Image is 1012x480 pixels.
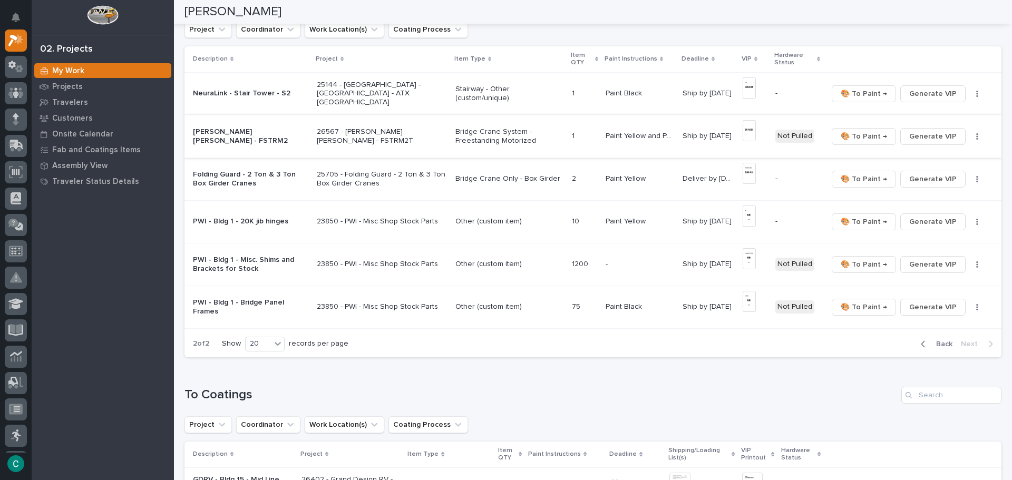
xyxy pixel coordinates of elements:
p: Show [222,339,241,348]
p: - [775,174,819,183]
h2: [PERSON_NAME] [184,4,281,19]
p: Paint Black [606,87,644,98]
div: Not Pulled [775,130,814,143]
button: Project [184,416,232,433]
a: My Work [32,63,174,79]
p: Paint Black [606,300,644,311]
button: Next [957,339,1001,349]
button: Work Location(s) [305,416,384,433]
span: Generate VIP [909,87,957,100]
p: Assembly View [52,161,108,171]
p: Other (custom item) [455,260,563,269]
p: Deliver by 10/6/25 [683,172,736,183]
p: Item Type [407,448,439,460]
p: records per page [289,339,348,348]
button: Project [184,21,232,38]
h1: To Coatings [184,387,897,403]
p: 1 [572,130,577,141]
p: Ship by [DATE] [683,130,734,141]
p: Bridge Crane System - Freestanding Motorized [455,128,563,145]
p: Other (custom item) [455,302,563,311]
button: Back [912,339,957,349]
span: 🎨 To Paint → [841,173,887,185]
div: 20 [246,338,271,349]
p: [PERSON_NAME] [PERSON_NAME] - FSTRM2 [193,128,308,145]
tr: PWI - Bldg 1 - Misc. Shims and Brackets for Stock23850 - PWI - Misc Shop Stock PartsOther (custom... [184,243,1001,286]
tr: [PERSON_NAME] [PERSON_NAME] - FSTRM226567 - [PERSON_NAME] [PERSON_NAME] - FSTRM2TBridge Crane Sys... [184,115,1001,158]
p: Description [193,53,228,65]
p: Onsite Calendar [52,130,113,139]
p: Bridge Crane Only - Box Girder [455,174,563,183]
p: Paint Instructions [605,53,657,65]
p: 23850 - PWI - Misc Shop Stock Parts [317,302,447,311]
p: Ship by [DATE] [683,300,734,311]
p: Shipping/Loading List(s) [668,445,729,464]
button: Coating Process [388,21,468,38]
button: Coordinator [236,416,300,433]
button: Work Location(s) [305,21,384,38]
p: Ship by [DATE] [683,87,734,98]
button: 🎨 To Paint → [832,128,896,145]
tr: PWI - Bldg 1 - 20K jib hinges23850 - PWI - Misc Shop Stock PartsOther (custom item)1010 Paint Yel... [184,200,1001,243]
p: 75 [572,300,582,311]
button: Generate VIP [900,85,966,102]
p: Deadline [609,448,637,460]
a: Traveler Status Details [32,173,174,189]
p: Fab and Coatings Items [52,145,141,155]
button: users-avatar [5,453,27,475]
a: Fab and Coatings Items [32,142,174,158]
p: PWI - Bldg 1 - Misc. Shims and Brackets for Stock [193,256,308,273]
p: Traveler Status Details [52,177,139,187]
span: 🎨 To Paint → [841,258,887,271]
p: Stairway - Other (custom/unique) [455,85,563,103]
p: 2 of 2 [184,331,218,357]
p: Ship by [DATE] [683,215,734,226]
p: 10 [572,215,581,226]
button: 🎨 To Paint → [832,171,896,188]
p: Customers [52,114,93,123]
p: Item QTY [571,50,592,69]
a: Onsite Calendar [32,126,174,142]
p: Paint Instructions [528,448,581,460]
p: PWI - Bldg 1 - Bridge Panel Frames [193,298,308,316]
p: Projects [52,82,83,92]
p: Hardware Status [774,50,814,69]
button: Notifications [5,6,27,28]
p: Folding Guard - 2 Ton & 3 Ton Box Girder Cranes [193,170,308,188]
p: VIP Printout [741,445,768,464]
p: Project [300,448,323,460]
span: 🎨 To Paint → [841,215,887,228]
p: Other (custom item) [455,217,563,226]
span: Generate VIP [909,258,957,271]
p: VIP [742,53,752,65]
button: 🎨 To Paint → [832,256,896,273]
img: Workspace Logo [87,5,118,25]
a: Travelers [32,94,174,110]
p: 1 [572,87,577,98]
button: Generate VIP [900,213,966,230]
p: 25144 - [GEOGRAPHIC_DATA] - [GEOGRAPHIC_DATA] - ATX [GEOGRAPHIC_DATA] [317,81,447,107]
span: 🎨 To Paint → [841,87,887,100]
button: Generate VIP [900,256,966,273]
input: Search [901,387,1001,404]
span: Generate VIP [909,130,957,143]
button: Coating Process [388,416,468,433]
p: Hardware Status [781,445,815,464]
p: Paint Yellow and Paint Gray [606,130,676,141]
p: Travelers [52,98,88,107]
p: - [775,89,819,98]
p: 2 [572,172,578,183]
tr: Folding Guard - 2 Ton & 3 Ton Box Girder Cranes25705 - Folding Guard - 2 Ton & 3 Ton Box Girder C... [184,158,1001,200]
span: 🎨 To Paint → [841,301,887,314]
div: Not Pulled [775,300,814,314]
button: Generate VIP [900,299,966,316]
span: Back [930,339,952,349]
span: Generate VIP [909,215,957,228]
span: 🎨 To Paint → [841,130,887,143]
button: Generate VIP [900,128,966,145]
div: Notifications [13,13,27,30]
span: Generate VIP [909,301,957,314]
p: 26567 - [PERSON_NAME] [PERSON_NAME] - FSTRM2T [317,128,447,145]
p: 1200 [572,258,590,269]
button: Generate VIP [900,171,966,188]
